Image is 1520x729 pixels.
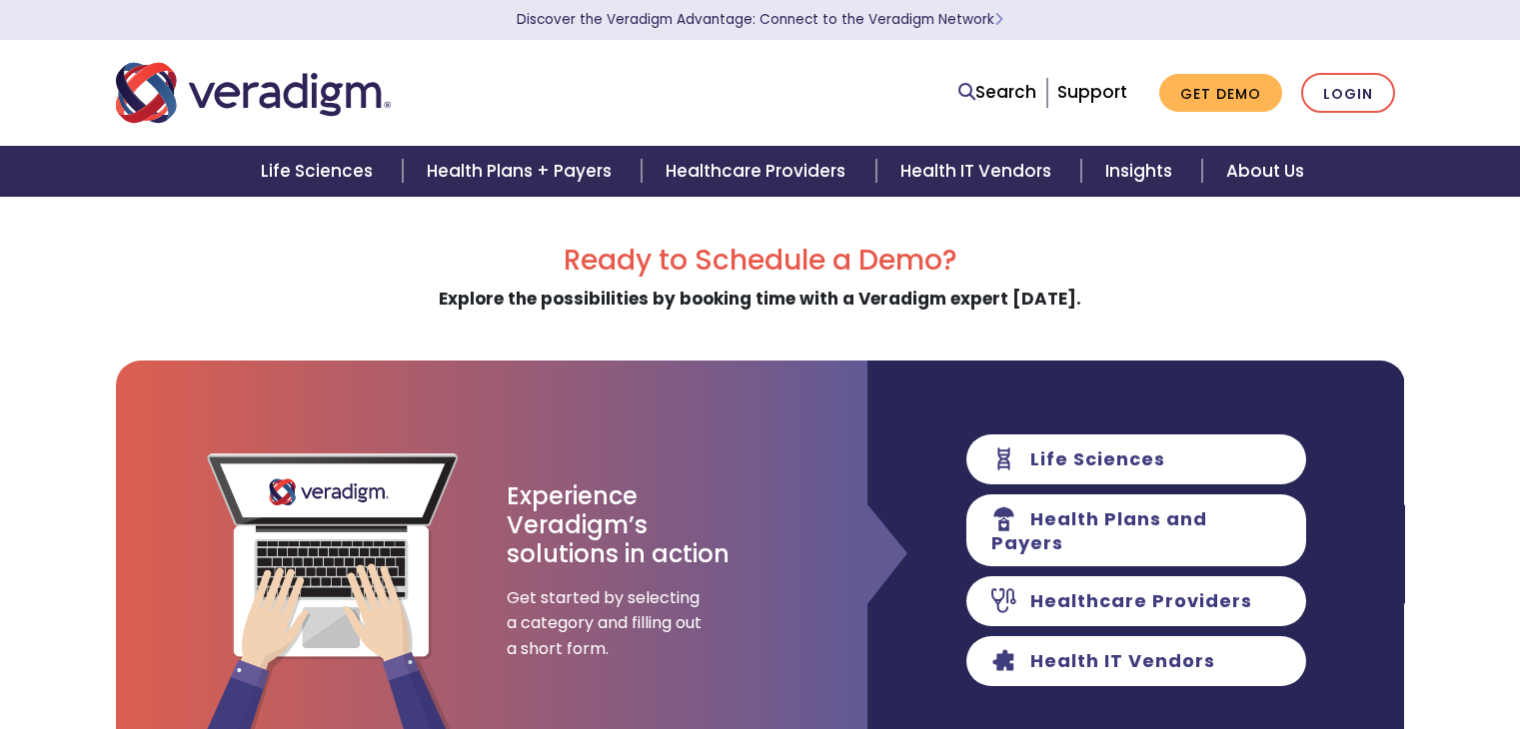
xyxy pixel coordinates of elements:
a: Get Demo [1159,74,1282,113]
a: Discover the Veradigm Advantage: Connect to the Veradigm NetworkLearn More [517,10,1003,29]
a: Login [1301,73,1395,114]
a: Health IT Vendors [876,146,1081,197]
a: About Us [1202,146,1328,197]
a: Search [958,79,1036,106]
h3: Experience Veradigm’s solutions in action [507,482,732,568]
strong: Explore the possibilities by booking time with a Veradigm expert [DATE]. [439,287,1081,311]
h2: Ready to Schedule a Demo? [116,244,1405,278]
a: Healthcare Providers [642,146,875,197]
a: Support [1057,80,1127,104]
img: Veradigm logo [116,60,391,126]
span: Get started by selecting a category and filling out a short form. [507,585,707,662]
span: Learn More [994,10,1003,29]
a: Life Sciences [237,146,403,197]
a: Insights [1081,146,1202,197]
a: Health Plans + Payers [403,146,642,197]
